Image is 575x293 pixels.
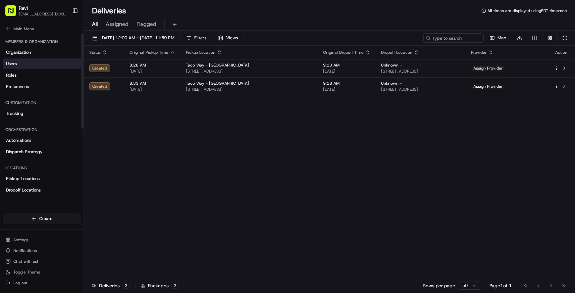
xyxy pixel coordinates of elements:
span: Views [226,35,238,41]
img: 1736555255976-a54dd68f-1ca7-489b-9aae-adbdc363a1c4 [7,64,19,76]
img: Nash [7,7,20,20]
span: Toggle Theme [13,269,40,275]
span: Automations [6,137,31,143]
span: Assigned [106,20,128,28]
span: Knowledge Base [13,97,51,104]
span: Dispatch Strategy [6,149,43,155]
span: API Documentation [63,97,108,104]
button: Settings [3,235,81,245]
span: Assign Provider [471,65,505,72]
div: Orchestration [3,124,81,135]
span: [STREET_ADDRESS] [186,87,312,92]
span: Pickup Location [186,50,215,55]
button: Revi[EMAIL_ADDRESS][DOMAIN_NAME] [3,3,69,19]
span: All [92,20,98,28]
button: Chat with us! [3,257,81,266]
a: Tracking [3,108,81,119]
input: Clear [17,43,111,50]
span: Filters [194,35,206,41]
div: Customization [3,97,81,108]
div: Start new chat [23,64,110,71]
span: [DATE] 12:00 AM - [DATE] 11:59 PM [100,35,174,41]
a: Pickup Locations [3,173,81,184]
div: 2 [171,283,179,289]
div: 📗 [7,98,12,103]
span: 8:33 AM [129,81,175,86]
p: Rows per page [423,282,455,289]
button: Toggle Theme [3,267,81,277]
span: Users [6,61,17,67]
span: Pylon [67,114,81,119]
a: Dropoff Locations [3,185,81,196]
span: Map [498,35,506,41]
div: Locations [3,163,81,173]
span: Pickup Locations [6,176,40,182]
button: Main Menu [3,24,81,34]
a: 💻API Documentation [54,95,110,107]
input: Type to search [423,33,484,43]
button: Log out [3,278,81,288]
span: Preferences [6,84,29,90]
div: Action [554,50,568,55]
p: Welcome 👋 [7,27,122,38]
a: Organization [3,47,81,58]
span: 8:28 AM [129,62,175,68]
span: Taco Way - [GEOGRAPHIC_DATA] [186,81,249,86]
button: Notifications [3,246,81,255]
span: Notifications [13,248,37,253]
h1: Deliveries [92,5,126,16]
span: 9:13 AM [323,62,370,68]
a: Powered byPylon [47,114,81,119]
button: Map [486,33,509,43]
span: Status [89,50,101,55]
span: Unknown - [381,62,402,68]
span: Main Menu [13,26,34,32]
div: Page 1 of 1 [489,282,512,289]
a: Roles [3,70,81,81]
span: Taco Way - [GEOGRAPHIC_DATA] [186,62,249,68]
button: Refresh [560,33,570,43]
span: [DATE] [323,87,370,92]
div: Members & Organization [3,36,81,47]
span: Create [39,216,52,222]
span: Tracking [6,111,23,117]
button: [DATE] 12:00 AM - [DATE] 11:59 PM [89,33,177,43]
span: Unknown - [381,81,402,86]
button: Filters [183,33,209,43]
button: Revi [19,5,28,11]
span: Original Pickup Time [129,50,168,55]
span: Original Dropoff Time [323,50,364,55]
a: Automations [3,135,81,146]
div: We're available if you need us! [23,71,85,76]
span: Organization [6,49,31,55]
span: [DATE] [129,69,175,74]
button: [EMAIL_ADDRESS][DOMAIN_NAME] [19,11,67,17]
span: Dropoff Locations [6,187,41,193]
span: Assign Provider [471,83,505,90]
span: [DATE] [323,69,370,74]
div: 💻 [57,98,62,103]
a: Preferences [3,81,81,92]
span: Dropoff Location [381,50,412,55]
button: Start new chat [114,66,122,74]
span: Chat with us! [13,259,38,264]
div: Packages [141,282,179,289]
a: Users [3,58,81,69]
span: [STREET_ADDRESS] [186,69,312,74]
span: [DATE] [129,87,175,92]
a: 📗Knowledge Base [4,95,54,107]
span: Roles [6,72,16,78]
span: Provider [471,50,487,55]
span: Settings [13,237,29,243]
span: Flagged [137,20,156,28]
button: Create [3,213,81,224]
span: All times are displayed using PDT timezone [487,8,567,13]
span: 9:18 AM [323,81,370,86]
span: Log out [13,280,27,286]
button: Views [215,33,241,43]
div: 2 [122,283,130,289]
span: [STREET_ADDRESS] [381,87,460,92]
span: [STREET_ADDRESS] [381,69,460,74]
